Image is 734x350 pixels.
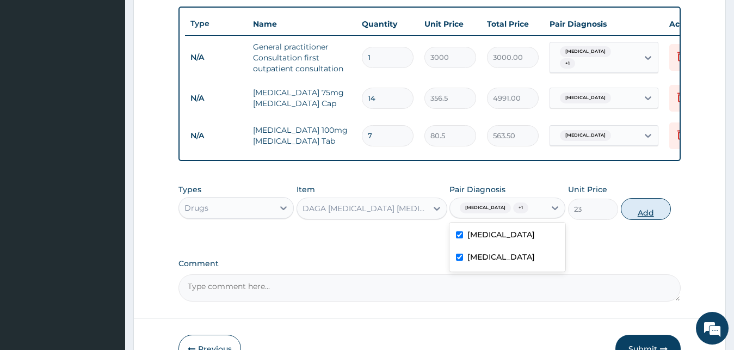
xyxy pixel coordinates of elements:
textarea: Type your message and hit 'Enter' [5,234,207,272]
label: Item [297,184,315,195]
div: Chat with us now [57,61,183,75]
div: Minimize live chat window [178,5,205,32]
button: Add [621,198,671,220]
th: Actions [664,13,718,35]
span: We're online! [63,106,150,216]
td: [MEDICAL_DATA] 100mg [MEDICAL_DATA] Tab [248,119,356,152]
th: Type [185,14,248,34]
label: Comment [178,259,681,268]
th: Unit Price [419,13,482,35]
td: N/A [185,88,248,108]
td: N/A [185,126,248,146]
th: Quantity [356,13,419,35]
span: [MEDICAL_DATA] [460,202,511,213]
div: DAGA [MEDICAL_DATA] [MEDICAL_DATA] Tab [303,203,428,214]
label: [MEDICAL_DATA] [467,229,535,240]
td: N/A [185,47,248,67]
span: + 1 [513,202,528,213]
label: Pair Diagnosis [449,184,505,195]
img: d_794563401_company_1708531726252_794563401 [20,54,44,82]
label: [MEDICAL_DATA] [467,251,535,262]
span: [MEDICAL_DATA] [560,93,611,103]
th: Total Price [482,13,544,35]
th: Name [248,13,356,35]
span: [MEDICAL_DATA] [560,46,611,57]
td: General practitioner Consultation first outpatient consultation [248,36,356,79]
th: Pair Diagnosis [544,13,664,35]
label: Unit Price [568,184,607,195]
td: [MEDICAL_DATA] 75mg [MEDICAL_DATA] Cap [248,82,356,114]
span: + 1 [560,58,575,69]
label: Types [178,185,201,194]
div: Drugs [184,202,208,213]
span: [MEDICAL_DATA] [560,130,611,141]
